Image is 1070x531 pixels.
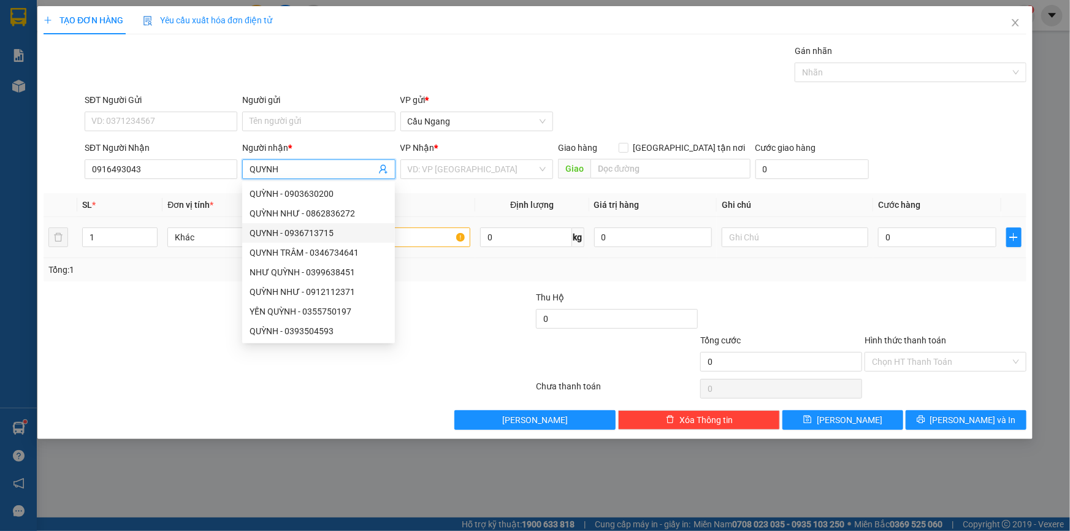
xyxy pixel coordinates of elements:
span: Giá trị hàng [594,200,640,210]
div: YẾN QUỲNH - 0355750197 [250,305,388,318]
div: QUỲNH - 0903630200 [242,184,395,204]
span: close [1011,18,1020,28]
div: SĐT Người Gửi [85,93,237,107]
span: Định lượng [510,200,554,210]
div: Chưa thanh toán [535,380,700,401]
span: [PERSON_NAME] [817,413,882,427]
span: printer [917,415,925,425]
div: QUỲNH NHƯ - 0912112371 [250,285,388,299]
span: TẠO ĐƠN HÀNG [44,15,123,25]
button: deleteXóa Thông tin [618,410,780,430]
div: LÝ [80,38,204,53]
span: [GEOGRAPHIC_DATA] tận nơi [629,141,751,155]
button: Close [998,6,1033,40]
span: [PERSON_NAME] và In [930,413,1016,427]
div: QUYNH - 0936713715 [250,226,388,240]
div: QUỲNH - 0393504593 [242,321,395,341]
button: printer[PERSON_NAME] và In [906,410,1026,430]
div: Tổng: 1 [48,263,413,277]
span: Thu Hộ [536,292,564,302]
span: user-add [378,164,388,174]
input: Ghi Chú [722,227,868,247]
div: QUYNH TRÂM - 0346734641 [242,243,395,262]
span: delete [666,415,674,425]
input: Cước giao hàng [755,159,869,179]
div: 0907504806 [80,53,204,70]
button: save[PERSON_NAME] [782,410,903,430]
div: QUỲNH - 0903630200 [250,187,388,201]
label: Gán nhãn [795,46,832,56]
div: NHƯ QUỲNH - 0399638451 [242,262,395,282]
div: QUỲNH - 0393504593 [250,324,388,338]
div: Người gửi [242,93,395,107]
span: Xóa Thông tin [679,413,733,427]
span: Gửi: [10,12,29,25]
span: save [803,415,812,425]
div: QUỲNH NHƯ - 0862836272 [242,204,395,223]
span: Yêu cầu xuất hóa đơn điện tử [143,15,272,25]
span: kg [572,227,584,247]
div: VP gửi [400,93,553,107]
span: plus [44,16,52,25]
span: Nhận: [80,10,109,23]
span: SL [82,200,92,210]
div: QUYNH TRÂM - 0346734641 [250,246,388,259]
span: Đơn vị tính [167,200,213,210]
div: QUYNH - 0936713715 [242,223,395,243]
input: Dọc đường [590,159,751,178]
span: plus [1007,232,1021,242]
div: QUỲNH NHƯ - 0862836272 [250,207,388,220]
span: VP Nhận [400,143,435,153]
div: Cầu Ngang [10,10,71,40]
div: NHƯ QUỲNH - 0399638451 [250,265,388,279]
span: Giao [558,159,590,178]
button: delete [48,227,68,247]
div: [GEOGRAPHIC_DATA] [80,10,204,38]
span: [PERSON_NAME] [502,413,568,427]
div: SĐT Người Nhận [85,141,237,155]
span: Giao hàng [558,143,597,153]
input: VD: Bàn, Ghế [324,227,470,247]
div: QUỲNH NHƯ - 0912112371 [242,282,395,302]
th: Ghi chú [717,193,873,217]
span: Khác [175,228,307,246]
div: YẾN QUỲNH - 0355750197 [242,302,395,321]
span: CC : [78,80,95,93]
img: icon [143,16,153,26]
div: 20.000 [78,77,205,94]
button: [PERSON_NAME] [454,410,616,430]
span: Tổng cước [700,335,741,345]
input: 0 [594,227,713,247]
button: plus [1006,227,1022,247]
span: Cước hàng [878,200,920,210]
div: Người nhận [242,141,395,155]
span: Cầu Ngang [408,112,546,131]
label: Cước giao hàng [755,143,816,153]
label: Hình thức thanh toán [865,335,946,345]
